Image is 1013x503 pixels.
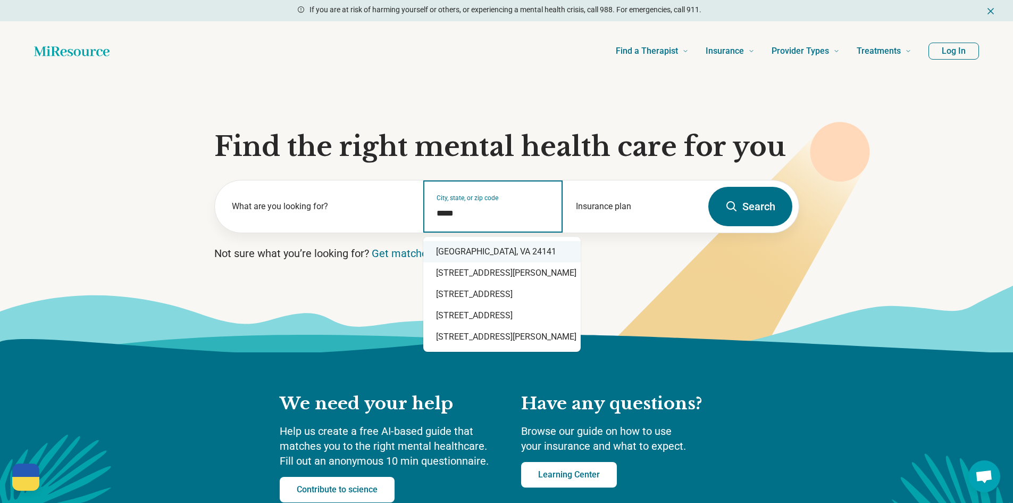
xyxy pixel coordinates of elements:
a: Home page [34,40,110,62]
button: Dismiss [985,4,996,17]
div: [STREET_ADDRESS] [423,284,581,305]
h1: Find the right mental health care for you [214,131,799,163]
div: [STREET_ADDRESS][PERSON_NAME] [423,262,581,284]
p: If you are at risk of harming yourself or others, or experiencing a mental health crisis, call 98... [309,4,701,15]
h2: Have any questions? [521,393,734,415]
p: Not sure what you’re looking for? [214,246,799,261]
button: Log In [928,43,979,60]
a: Get matched [372,247,433,260]
label: What are you looking for? [232,200,411,213]
p: Help us create a free AI-based guide that matches you to the right mental healthcare. Fill out an... [280,424,500,468]
div: [STREET_ADDRESS] [423,305,581,326]
span: Provider Types [772,44,829,59]
div: Suggestions [423,237,581,352]
div: [STREET_ADDRESS][PERSON_NAME] [423,326,581,348]
button: Search [708,187,792,226]
span: Insurance [706,44,744,59]
div: [GEOGRAPHIC_DATA], VA 24141 [423,241,581,262]
h2: We need your help [280,393,500,415]
a: Open chat [968,460,1000,492]
span: Treatments [857,44,901,59]
span: Find a Therapist [616,44,678,59]
a: Contribute to science [280,477,395,502]
a: Learning Center [521,462,617,488]
p: Browse our guide on how to use your insurance and what to expect. [521,424,734,453]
